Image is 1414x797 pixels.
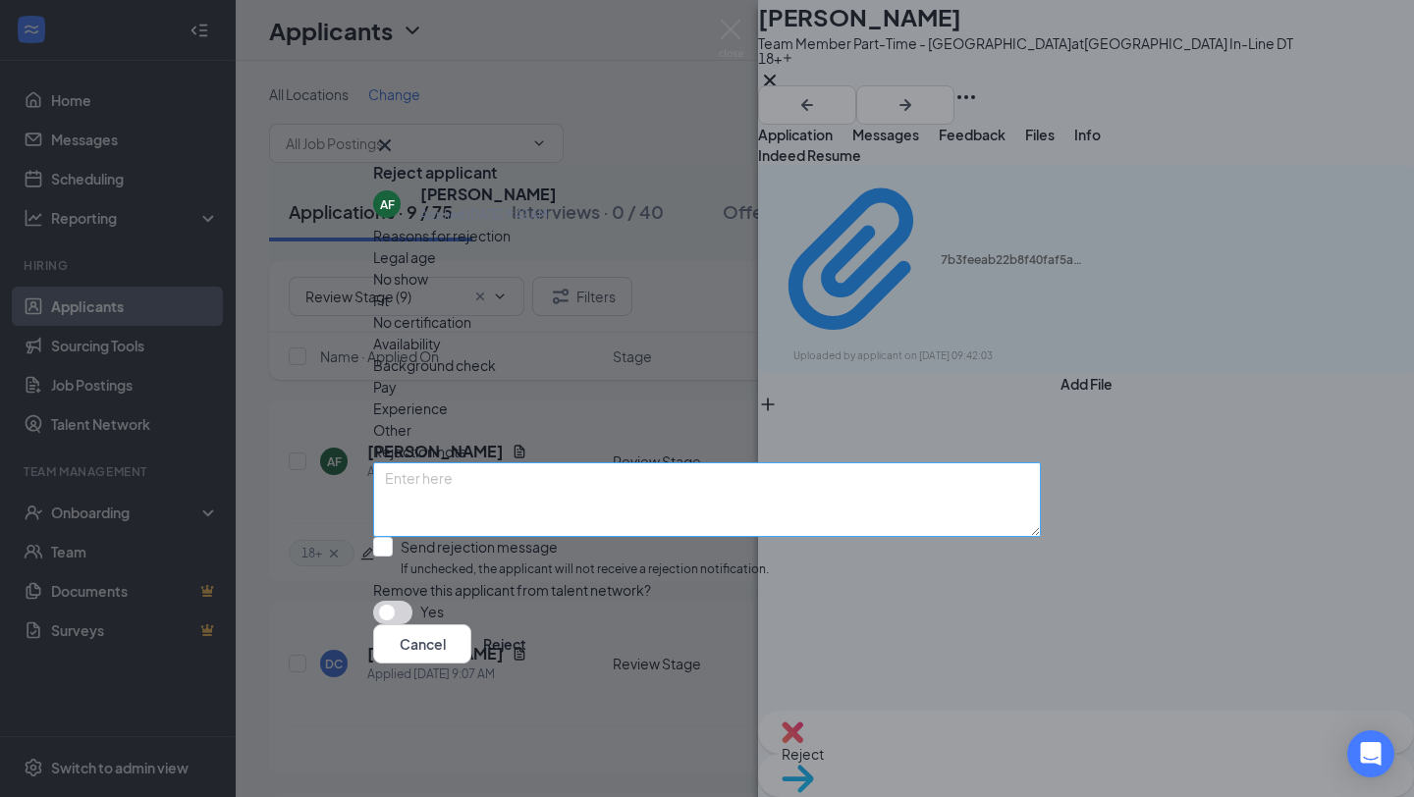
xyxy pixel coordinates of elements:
span: Remove this applicant from talent network? [373,581,651,599]
span: Yes [420,601,444,622]
span: Background check [373,354,496,376]
button: Reject [483,624,526,664]
div: Applied [DATE] 9:42 AM [420,205,557,225]
h3: Reject applicant [373,162,497,184]
span: Fit [373,290,389,311]
div: AF [380,196,395,213]
span: Legal age [373,246,436,268]
h5: [PERSON_NAME] [420,184,557,205]
span: Pay [373,376,397,398]
span: Other [373,419,411,441]
span: Rejection note [373,443,467,460]
span: No show [373,268,428,290]
span: Availability [373,333,441,354]
span: Reasons for rejection [373,227,511,244]
div: Open Intercom Messenger [1347,730,1394,777]
button: Close [373,133,397,157]
svg: Cross [373,133,397,157]
button: Cancel [373,624,471,664]
span: No certification [373,311,471,333]
span: Experience [373,398,448,419]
